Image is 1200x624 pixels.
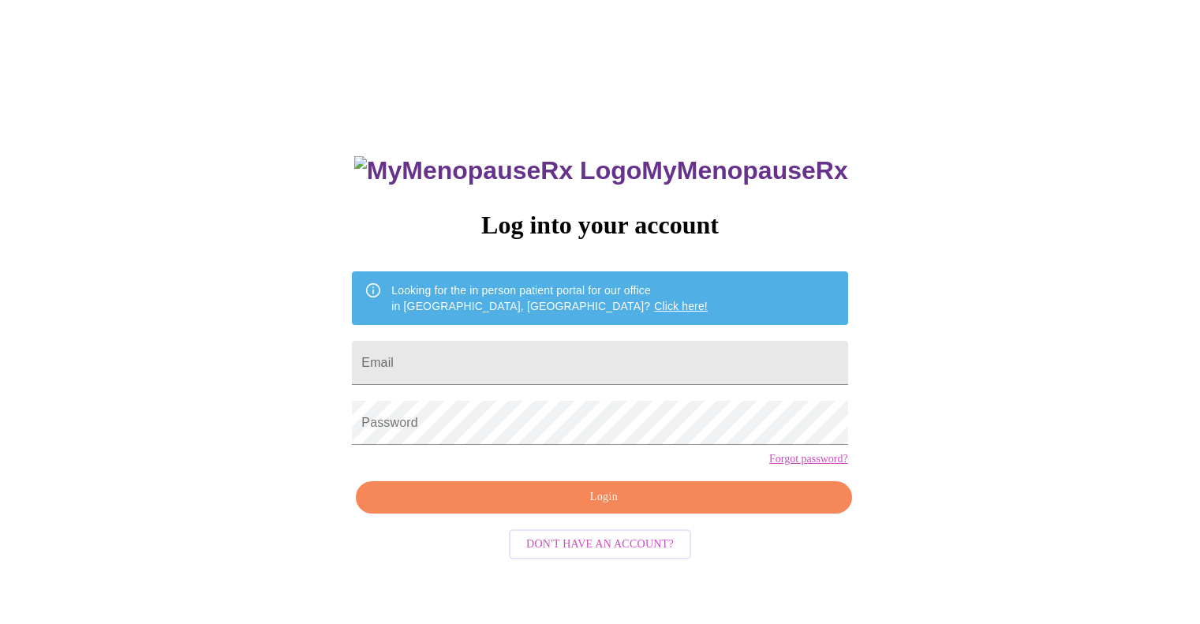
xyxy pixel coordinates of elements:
img: MyMenopauseRx Logo [354,156,641,185]
div: Looking for the in person patient portal for our office in [GEOGRAPHIC_DATA], [GEOGRAPHIC_DATA]? [391,276,708,320]
span: Login [374,488,833,507]
span: Don't have an account? [526,535,674,555]
button: Login [356,481,851,514]
a: Click here! [654,300,708,312]
button: Don't have an account? [509,529,691,560]
a: Don't have an account? [505,536,695,550]
h3: MyMenopauseRx [354,156,848,185]
a: Forgot password? [769,453,848,465]
h3: Log into your account [352,211,847,240]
